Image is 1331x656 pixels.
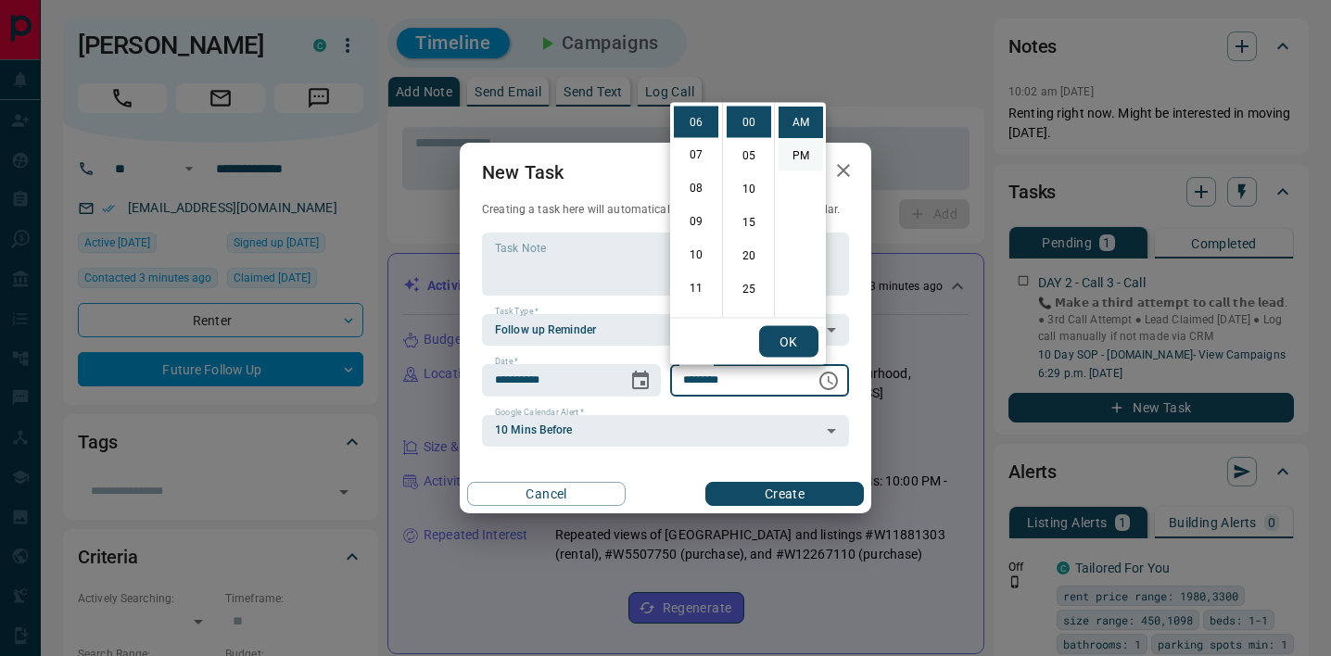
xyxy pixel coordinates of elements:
li: 10 hours [674,240,718,271]
ul: Select meridiem [774,103,826,318]
li: PM [779,140,823,171]
li: 20 minutes [727,240,771,271]
button: Cancel [467,482,626,506]
div: 10 Mins Before [482,415,849,447]
li: 5 minutes [727,140,771,171]
li: 9 hours [674,207,718,238]
li: 30 minutes [727,307,771,338]
button: Choose time, selected time is 6:00 AM [810,362,847,399]
li: 15 minutes [727,207,771,238]
li: 0 minutes [727,107,771,138]
label: Date [495,356,518,368]
li: 8 hours [674,173,718,205]
p: Creating a task here will automatically add it to your Google Calendar. [482,202,849,218]
h2: New Task [460,143,586,202]
li: 7 hours [674,140,718,171]
label: Google Calendar Alert [495,407,584,419]
button: OK [759,326,818,358]
li: 6 hours [674,107,718,138]
li: 25 minutes [727,273,771,305]
li: AM [779,107,823,138]
li: 10 minutes [727,173,771,205]
button: Choose date, selected date is Oct 15, 2025 [622,362,659,399]
ul: Select hours [670,103,722,318]
ul: Select minutes [722,103,774,318]
div: Follow up Reminder [482,314,849,346]
label: Task Type [495,306,539,318]
button: Create [705,482,864,506]
li: 11 hours [674,273,718,305]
